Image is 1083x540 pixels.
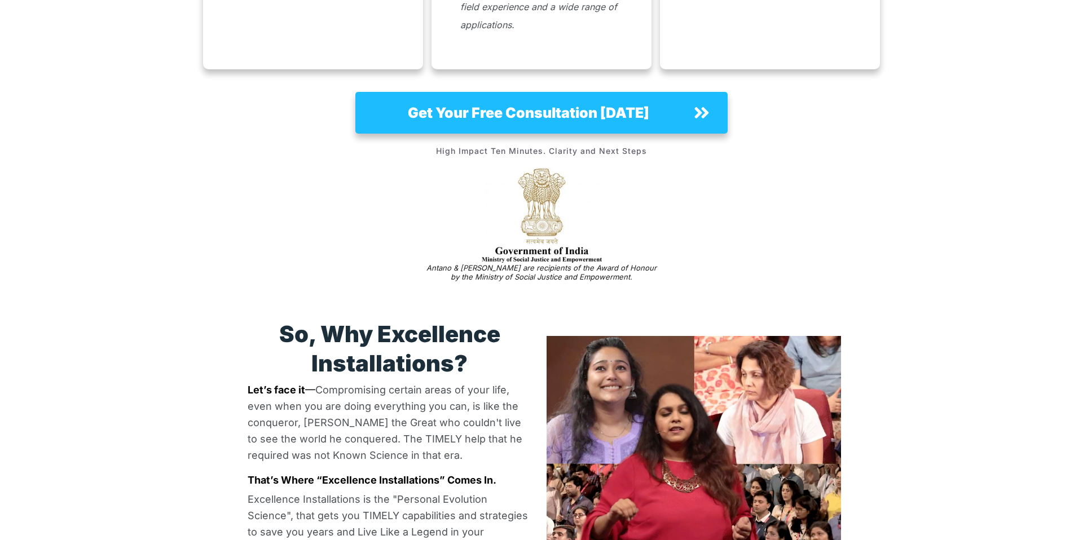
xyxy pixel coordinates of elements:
[305,384,315,396] span: —
[482,169,602,263] img: govt. logo
[408,104,649,121] strong: Get Your Free Consultation [DATE]
[204,263,879,282] h3: Antano & [PERSON_NAME] are recipients of the Award of Honour by the Ministry of Social Justice an...
[436,146,647,156] strong: High Impact Ten Minutes. Clarity and Next Steps
[248,384,305,396] span: Let’s face it
[248,382,532,463] p: Compromising certain areas of your life, even when you are doing everything you can, is like the ...
[248,474,496,486] b: That’s Where “Excellence Installations” Comes In.
[355,92,728,134] a: Get Your Free Consultation [DATE]
[279,320,500,377] strong: So, Why Excellence Installations?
